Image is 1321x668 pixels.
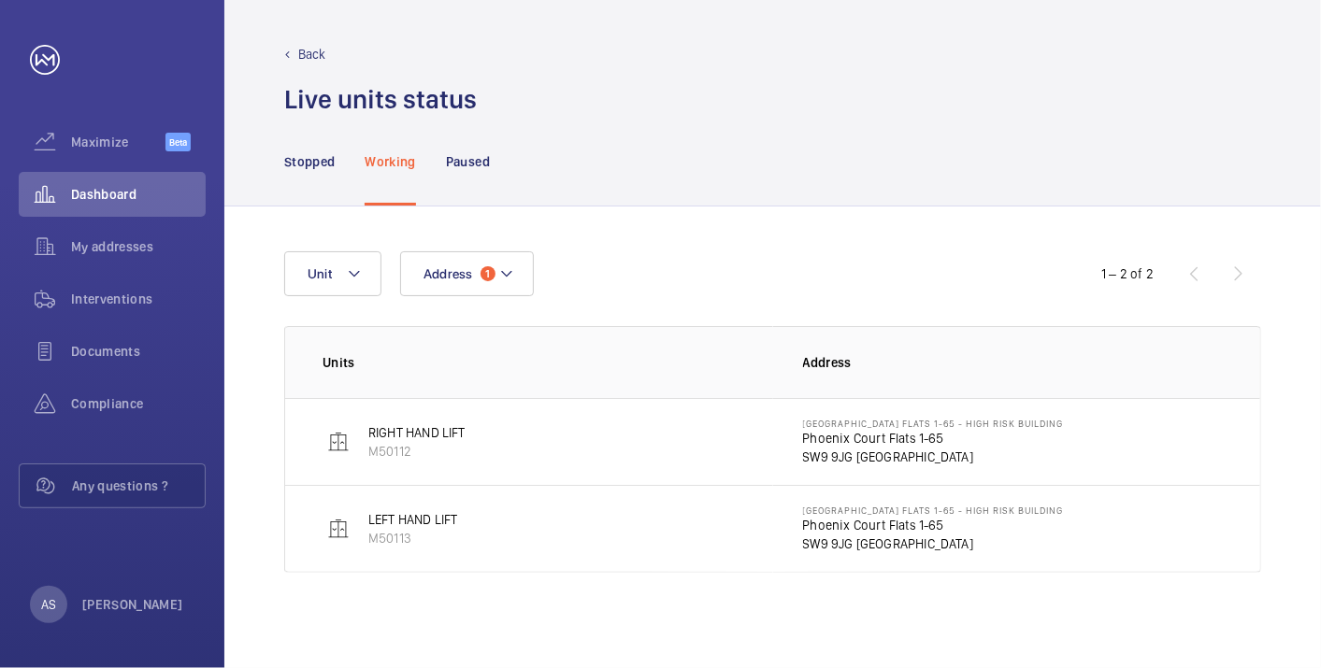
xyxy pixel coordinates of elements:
div: 1 – 2 of 2 [1101,264,1154,283]
span: Any questions ? [72,476,205,495]
p: Phoenix Court Flats 1-65 [803,516,1064,534]
p: Units [323,353,773,372]
p: SW9 9JG [GEOGRAPHIC_DATA] [803,534,1064,553]
p: Back [298,45,326,64]
button: Unit [284,251,381,296]
span: Unit [308,266,332,281]
span: Compliance [71,394,206,413]
p: [PERSON_NAME] [82,595,183,614]
p: RIGHT HAND LIFT [368,423,466,442]
img: elevator.svg [327,431,350,453]
img: elevator.svg [327,518,350,540]
span: Maximize [71,133,165,151]
p: Address [803,353,1224,372]
span: Address [424,266,473,281]
p: Stopped [284,152,335,171]
p: Phoenix Court Flats 1-65 [803,429,1064,448]
p: [GEOGRAPHIC_DATA] Flats 1-65 - High Risk Building [803,505,1064,516]
p: Paused [446,152,490,171]
p: [GEOGRAPHIC_DATA] Flats 1-65 - High Risk Building [803,418,1064,429]
span: 1 [481,266,495,281]
span: My addresses [71,237,206,256]
p: M50113 [368,529,458,547]
span: Documents [71,342,206,361]
p: Working [365,152,415,171]
span: Dashboard [71,185,206,204]
span: Beta [165,133,191,151]
h1: Live units status [284,82,477,117]
span: Interventions [71,290,206,308]
p: AS [41,595,56,614]
p: SW9 9JG [GEOGRAPHIC_DATA] [803,448,1064,466]
p: M50112 [368,442,466,461]
button: Address1 [400,251,534,296]
p: LEFT HAND LIFT [368,510,458,529]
